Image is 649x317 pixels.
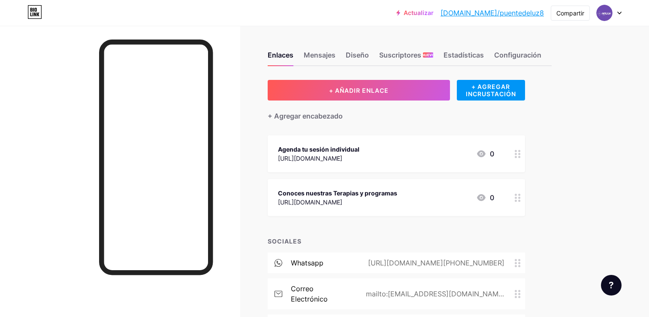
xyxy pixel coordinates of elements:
[422,52,435,58] span: NUEVO
[556,9,584,18] div: Compartir
[379,50,421,60] font: Suscriptores
[352,289,515,299] div: mailto:[EMAIL_ADDRESS][DOMAIN_NAME]
[278,198,397,207] div: [URL][DOMAIN_NAME]
[354,258,515,268] div: [URL][DOMAIN_NAME][PHONE_NUMBER]
[490,149,494,159] font: 0
[494,50,541,65] div: Configuración
[268,111,343,121] div: + Agregar encabezado
[596,5,613,21] img: puentedeluz8
[291,283,352,304] div: Correo electrónico
[329,87,389,94] span: + AÑADIR ENLACE
[444,50,484,65] div: Estadísticas
[346,50,369,65] div: Diseño
[268,80,450,101] button: + AÑADIR ENLACE
[278,154,359,163] div: [URL][DOMAIN_NAME]
[490,192,494,203] font: 0
[268,237,525,246] div: SOCIALES
[291,258,323,268] div: Whatsapp
[268,50,293,65] div: Enlaces
[457,80,525,101] div: + AGREGAR INCRUSTACIÓN
[441,8,544,18] a: [DOMAIN_NAME]/puentedeluz8
[304,50,335,65] div: Mensajes
[278,189,397,198] div: Conoces nuestras Terapias y programas
[404,9,434,16] font: Actualizar
[278,145,359,154] div: Agenda tu sesión individual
